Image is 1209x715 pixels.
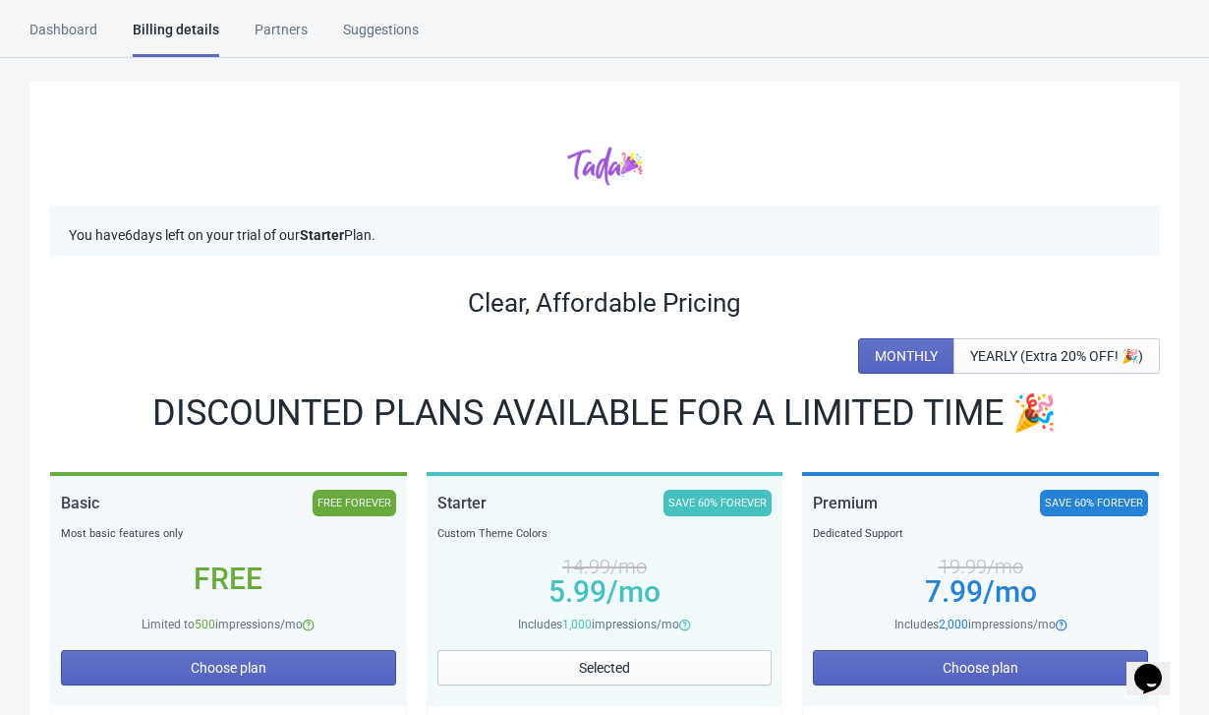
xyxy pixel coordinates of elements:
[437,584,773,600] div: 5.99
[61,490,99,516] div: Basic
[518,618,679,631] span: Includes impressions/mo
[437,524,773,544] div: Custom Theme Colors
[606,574,661,609] span: /mo
[939,618,968,631] span: 2,000
[437,650,773,685] button: Selected
[813,559,1148,574] div: 19.99 /mo
[953,338,1160,374] button: YEARLY (Extra 20% OFF! 🎉)
[875,348,938,364] span: MONTHLY
[195,618,215,631] span: 500
[813,650,1148,685] button: Choose plan
[1126,636,1189,695] iframe: chat widget
[579,660,630,676] span: Selected
[133,20,219,57] div: Billing details
[313,490,396,516] div: FREE FOREVER
[29,20,97,54] div: Dashboard
[61,571,396,587] div: Free
[813,584,1148,600] div: 7.99
[49,287,1160,319] div: Clear, Affordable Pricing
[49,397,1160,429] div: DISCOUNTED PLANS AVAILABLE FOR A LIMITED TIME 🎉
[858,338,954,374] button: MONTHLY
[69,225,1140,246] p: You have 6 days left on your trial of our Plan.
[437,490,487,516] div: Starter
[813,524,1148,544] div: Dedicated Support
[61,615,396,634] div: Limited to impressions/mo
[61,650,396,685] button: Choose plan
[1040,490,1148,516] div: SAVE 60% FOREVER
[943,660,1018,676] span: Choose plan
[970,348,1143,364] span: YEARLY (Extra 20% OFF! 🎉)
[191,660,266,676] span: Choose plan
[300,227,344,243] b: Starter
[61,524,396,544] div: Most basic features only
[562,618,592,631] span: 1,000
[813,490,878,516] div: Premium
[663,490,772,516] div: SAVE 60% FOREVER
[343,20,419,54] div: Suggestions
[983,574,1037,609] span: /mo
[567,146,643,186] img: tadacolor.png
[255,20,308,54] div: Partners
[437,559,773,574] div: 14.99 /mo
[894,618,1056,631] span: Includes impressions/mo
